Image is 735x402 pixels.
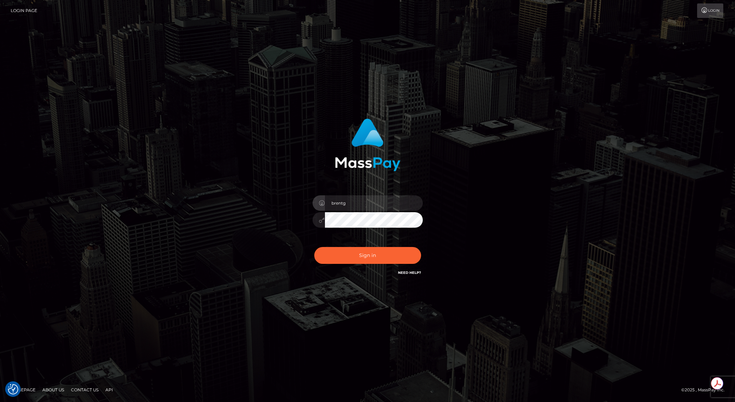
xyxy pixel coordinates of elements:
[103,384,116,395] a: API
[335,118,400,171] img: MassPay Login
[398,270,421,275] a: Need Help?
[8,384,38,395] a: Homepage
[681,386,730,394] div: © 2025 , MassPay Inc.
[40,384,67,395] a: About Us
[8,384,18,394] button: Consent Preferences
[68,384,101,395] a: Contact Us
[11,3,37,18] a: Login Page
[314,247,421,264] button: Sign in
[325,195,423,211] input: Username...
[697,3,723,18] a: Login
[8,384,18,394] img: Revisit consent button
